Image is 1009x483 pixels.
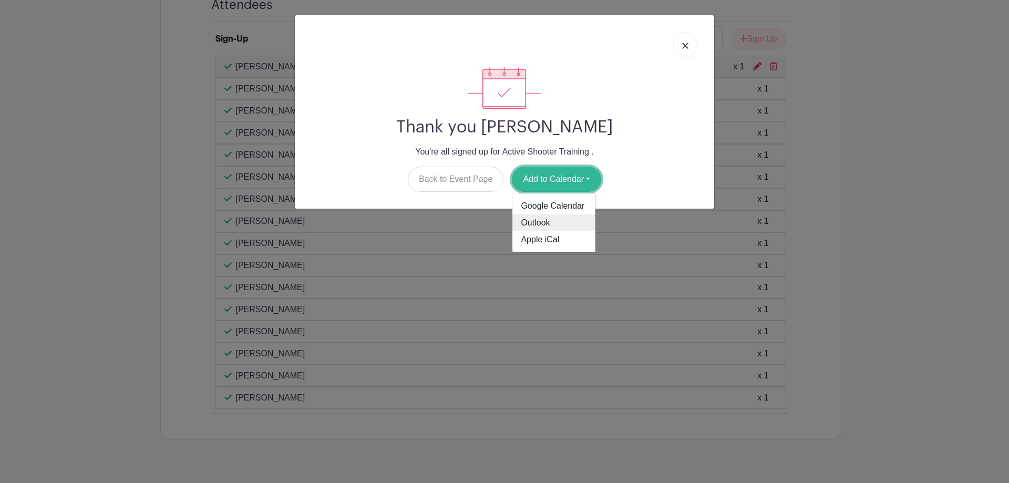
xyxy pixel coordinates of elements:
[468,67,541,109] img: signup_complete-c468d5dda3e2740ee63a24cb0ba0d3ce5d8a4ecd24259e683200fb1569d990c8.svg
[512,167,601,192] button: Add to Calendar
[303,117,706,137] h2: Thank you [PERSON_NAME]
[303,146,706,158] p: You're all signed up for Active Shooter Training .
[512,214,595,231] a: Outlook
[512,231,595,248] a: Apple iCal
[408,167,504,192] a: Back to Event Page
[682,43,688,49] img: close_button-5f87c8562297e5c2d7936805f587ecaba9071eb48480494691a3f1689db116b3.svg
[512,198,595,214] a: Google Calendar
